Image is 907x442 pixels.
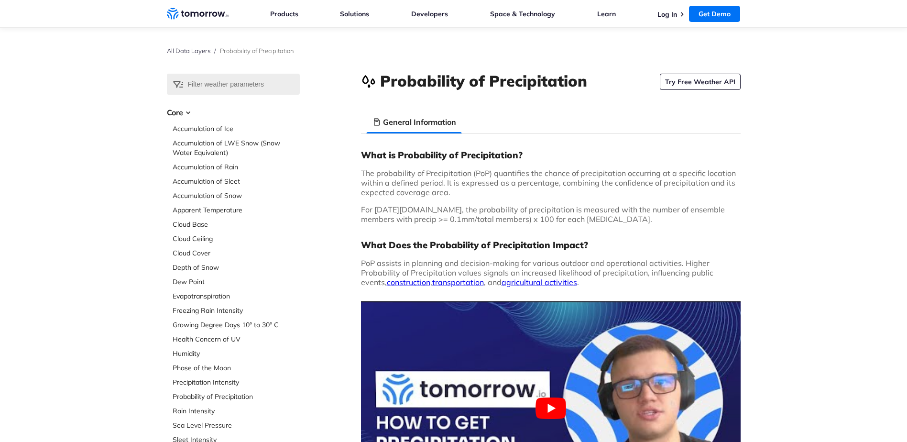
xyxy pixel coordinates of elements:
a: Freezing Rain Intensity [173,306,300,315]
h3: General Information [383,116,456,128]
a: Get Demo [689,6,740,22]
a: Precipitation Intensity [173,377,300,387]
a: Dew Point [173,277,300,287]
a: Learn [597,10,616,18]
a: construction [387,277,430,287]
a: Evapotranspiration [173,291,300,301]
li: General Information [367,110,462,133]
span: PoP assists in planning and decision-making for various outdoor and operational activities. Highe... [361,258,713,287]
a: Log In [657,10,677,19]
a: All Data Layers [167,47,210,55]
a: transportation [432,277,484,287]
a: Cloud Cover [173,248,300,258]
a: Accumulation of Ice [173,124,300,133]
a: agricultural activities [502,277,577,287]
a: Sea Level Pressure [173,420,300,430]
a: Try Free Weather API [660,74,741,90]
input: Filter weather parameters [167,74,300,95]
a: Probability of Precipitation [173,392,300,401]
a: Health Concern of UV [173,334,300,344]
h3: Core [167,107,300,118]
a: Products [270,10,298,18]
a: Depth of Snow [173,263,300,272]
a: Cloud Base [173,220,300,229]
a: Space & Technology [490,10,555,18]
a: Accumulation of Rain [173,162,300,172]
a: Growing Degree Days 10° to 30° C [173,320,300,330]
h1: Probability of Precipitation [380,70,587,91]
a: Home link [167,7,229,21]
a: Accumulation of Sleet [173,177,300,186]
span: For [DATE][DOMAIN_NAME], the probability of precipitation is measured with the number of ensemble... [361,205,725,224]
a: Rain Intensity [173,406,300,416]
a: Humidity [173,349,300,358]
span: / [214,47,216,55]
a: Cloud Ceiling [173,234,300,243]
a: Accumulation of LWE Snow (Snow Water Equivalent) [173,138,300,157]
span: The probability of Precipitation (PoP) quantifies the chance of precipitation occurring at a spec... [361,168,736,197]
a: Apparent Temperature [173,205,300,215]
a: Phase of the Moon [173,363,300,373]
span: Probability of Precipitation [220,47,294,55]
a: Accumulation of Snow [173,191,300,200]
a: Developers [411,10,448,18]
h3: What Does the Probability of Precipitation Impact? [361,239,741,251]
h3: What is Probability of Precipitation? [361,149,741,161]
a: Solutions [340,10,369,18]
